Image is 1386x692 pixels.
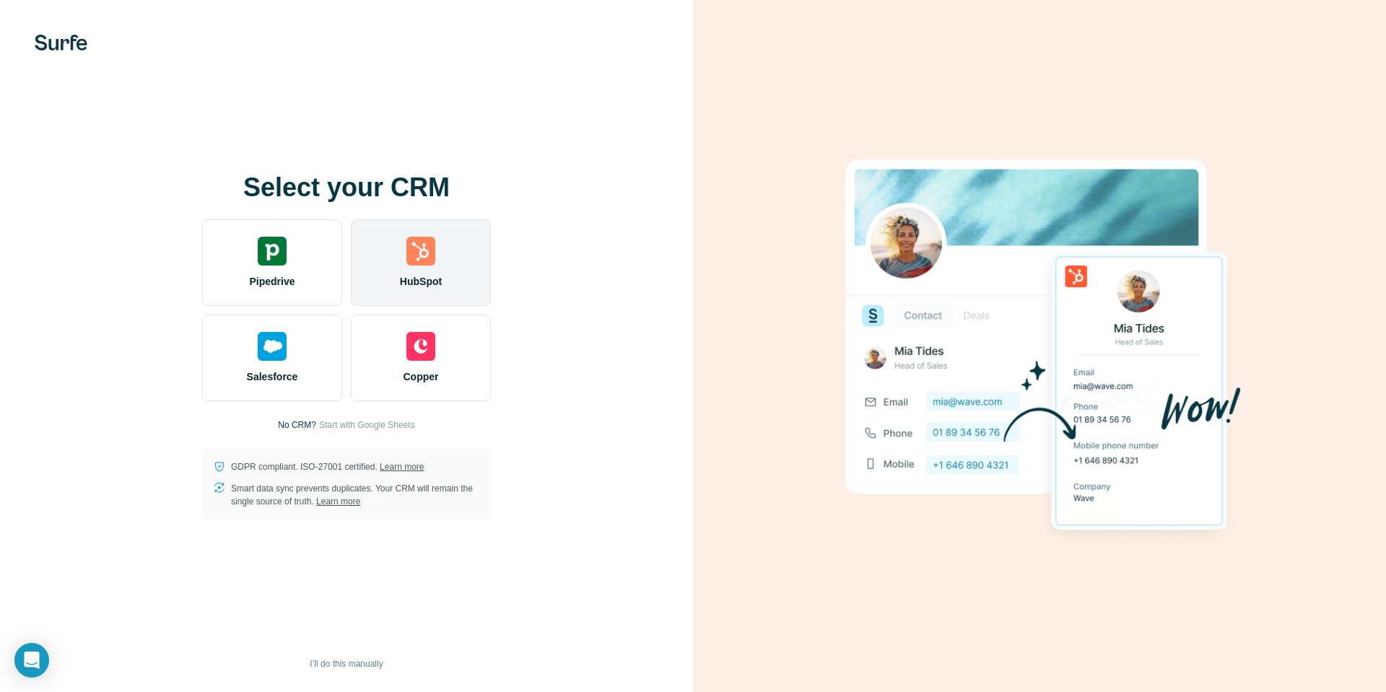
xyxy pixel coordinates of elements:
img: salesforce's logo [258,332,287,361]
img: hubspot's logo [406,237,435,266]
span: Salesforce [247,369,298,384]
button: Start with Google Sheets [319,419,415,432]
p: GDPR compliant. ISO-27001 certified. [231,460,424,473]
a: Learn more [380,462,424,472]
div: Open Intercom Messenger [14,643,49,678]
span: Copper [404,369,439,384]
span: I’ll do this manually [310,657,383,670]
img: HUBSPOT image [837,137,1242,556]
img: Surfe's logo [35,35,87,51]
span: HubSpot [400,274,442,289]
a: Learn more [316,496,360,507]
span: Pipedrive [249,274,295,289]
button: I’ll do this manually [300,653,393,675]
img: pipedrive's logo [258,237,287,266]
h1: Select your CRM [202,173,491,202]
p: No CRM? [278,419,316,432]
img: copper's logo [406,332,435,361]
p: Smart data sync prevents duplicates. Your CRM will remain the single source of truth. [231,482,479,508]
